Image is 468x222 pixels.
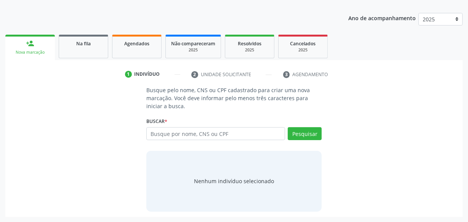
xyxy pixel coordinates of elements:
[135,71,160,78] div: Indivíduo
[348,13,416,22] p: Ano de acompanhamento
[171,40,215,47] span: Não compareceram
[194,177,274,185] div: Nenhum indivíduo selecionado
[146,115,167,127] label: Buscar
[146,127,285,140] input: Busque por nome, CNS ou CPF
[284,47,322,53] div: 2025
[288,127,322,140] button: Pesquisar
[11,50,50,55] div: Nova marcação
[124,40,149,47] span: Agendados
[171,47,215,53] div: 2025
[231,47,269,53] div: 2025
[76,40,91,47] span: Na fila
[125,71,132,78] div: 1
[146,86,322,110] p: Busque pelo nome, CNS ou CPF cadastrado para criar uma nova marcação. Você deve informar pelo men...
[26,39,34,48] div: person_add
[238,40,261,47] span: Resolvidos
[290,40,316,47] span: Cancelados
